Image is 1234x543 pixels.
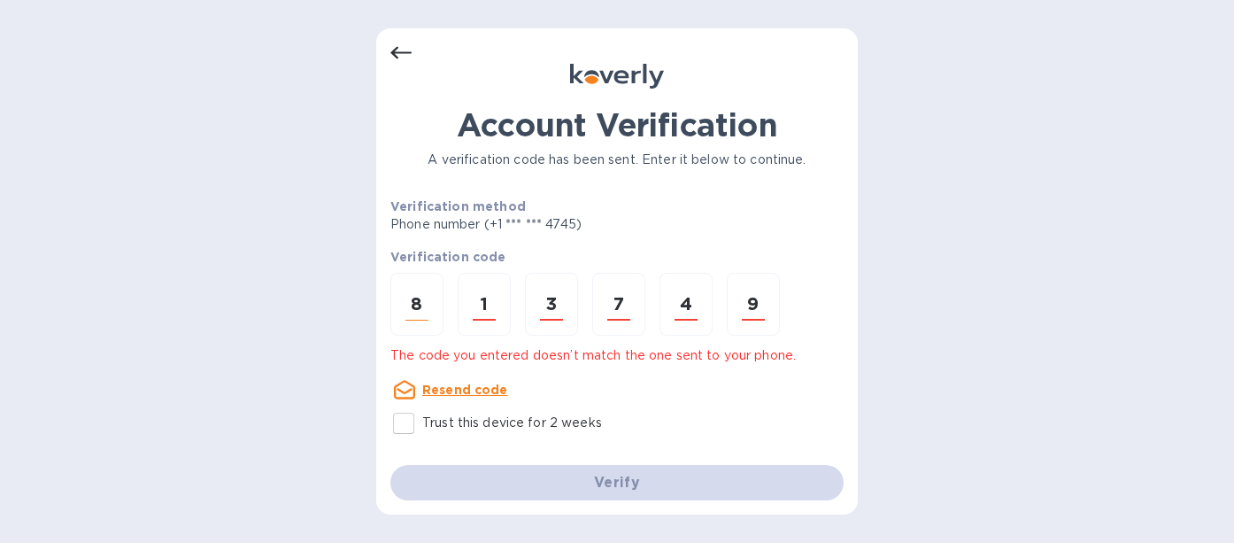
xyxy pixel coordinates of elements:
b: Verification method [390,199,526,213]
u: Resend code [422,383,508,397]
h1: Account Verification [390,106,844,144]
p: A verification code has been sent. Enter it below to continue. [390,151,844,169]
p: The code you entered doesn’t match the one sent to your phone. [390,346,844,365]
p: Phone number (+1 *** *** 4745) [390,215,717,234]
p: Verification code [390,248,844,266]
p: Trust this device for 2 weeks [422,414,602,432]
